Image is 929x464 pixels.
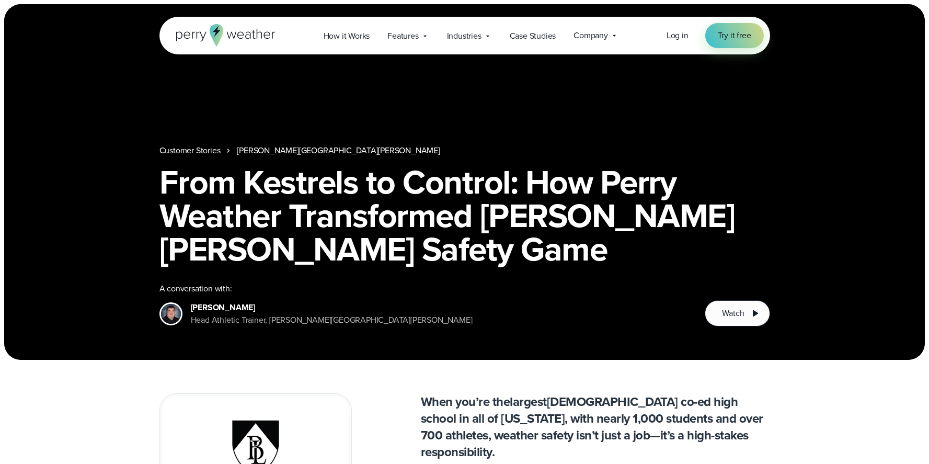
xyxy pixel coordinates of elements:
[705,23,764,48] a: Try it free
[510,30,556,42] span: Case Studies
[191,301,473,314] div: [PERSON_NAME]
[315,25,379,47] a: How it Works
[667,29,689,42] a: Log in
[159,144,770,157] nav: Breadcrumb
[191,314,473,326] div: Head Athletic Trainer, [PERSON_NAME][GEOGRAPHIC_DATA][PERSON_NAME]
[574,29,608,42] span: Company
[722,307,744,320] span: Watch
[421,393,770,460] p: When you’re the [DEMOGRAPHIC_DATA] co-ed high school in all of [US_STATE], with nearly 1,000 stud...
[667,29,689,41] span: Log in
[501,25,565,47] a: Case Studies
[387,30,418,42] span: Features
[705,300,770,326] button: Watch
[718,29,751,42] span: Try it free
[324,30,370,42] span: How it Works
[159,144,221,157] a: Customer Stories
[159,282,689,295] div: A conversation with:
[447,30,481,42] span: Industries
[159,165,770,266] h1: From Kestrels to Control: How Perry Weather Transformed [PERSON_NAME] [PERSON_NAME] Safety Game
[161,304,181,324] img: Mike Hopper Headshot
[510,392,547,411] strong: largest
[237,144,440,157] a: [PERSON_NAME][GEOGRAPHIC_DATA][PERSON_NAME]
